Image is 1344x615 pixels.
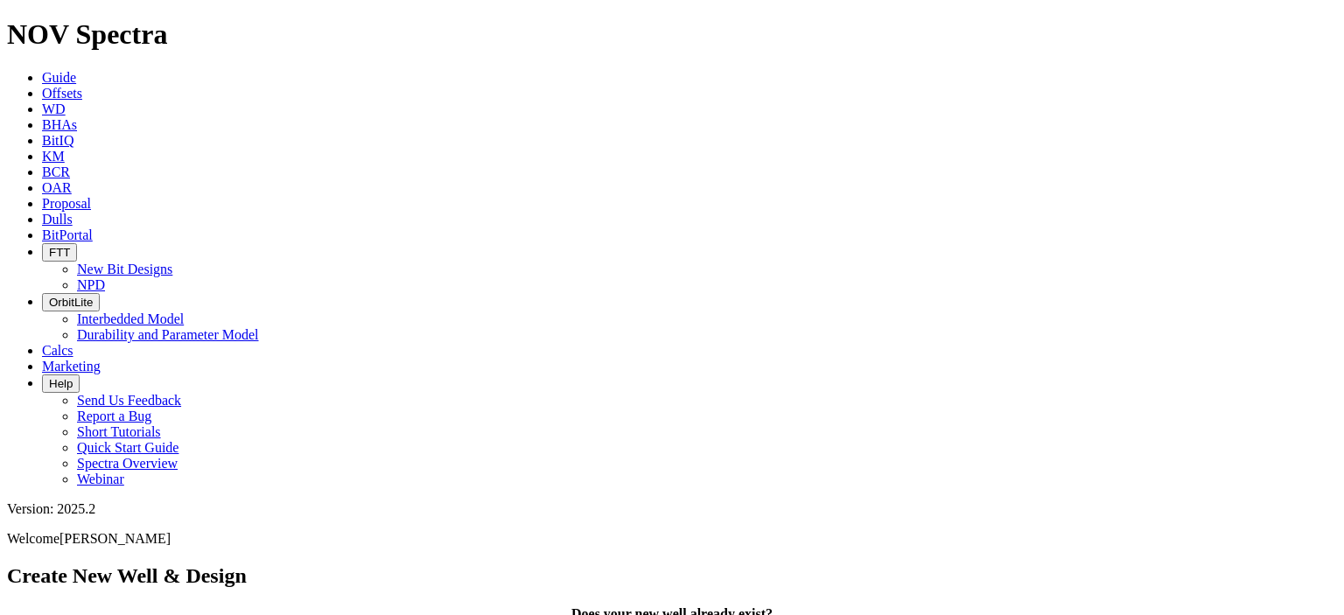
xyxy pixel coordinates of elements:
[42,133,73,148] a: BitIQ
[49,296,93,309] span: OrbitLite
[59,531,171,546] span: [PERSON_NAME]
[42,149,65,164] a: KM
[42,196,91,211] a: Proposal
[77,327,259,342] a: Durability and Parameter Model
[77,393,181,408] a: Send Us Feedback
[77,472,124,486] a: Webinar
[42,101,66,116] a: WD
[7,564,1337,588] h2: Create New Well & Design
[77,409,151,423] a: Report a Bug
[7,18,1337,51] h1: NOV Spectra
[42,86,82,101] a: Offsets
[77,456,178,471] a: Spectra Overview
[42,343,73,358] a: Calcs
[42,227,93,242] a: BitPortal
[77,277,105,292] a: NPD
[7,501,1337,517] div: Version: 2025.2
[42,374,80,393] button: Help
[49,377,73,390] span: Help
[42,212,73,227] a: Dulls
[77,262,172,276] a: New Bit Designs
[77,440,178,455] a: Quick Start Guide
[42,359,101,374] a: Marketing
[42,117,77,132] a: BHAs
[42,293,100,311] button: OrbitLite
[42,164,70,179] a: BCR
[42,180,72,195] a: OAR
[49,246,70,259] span: FTT
[77,424,161,439] a: Short Tutorials
[42,70,76,85] a: Guide
[7,531,1337,547] p: Welcome
[42,243,77,262] button: FTT
[77,311,184,326] a: Interbedded Model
